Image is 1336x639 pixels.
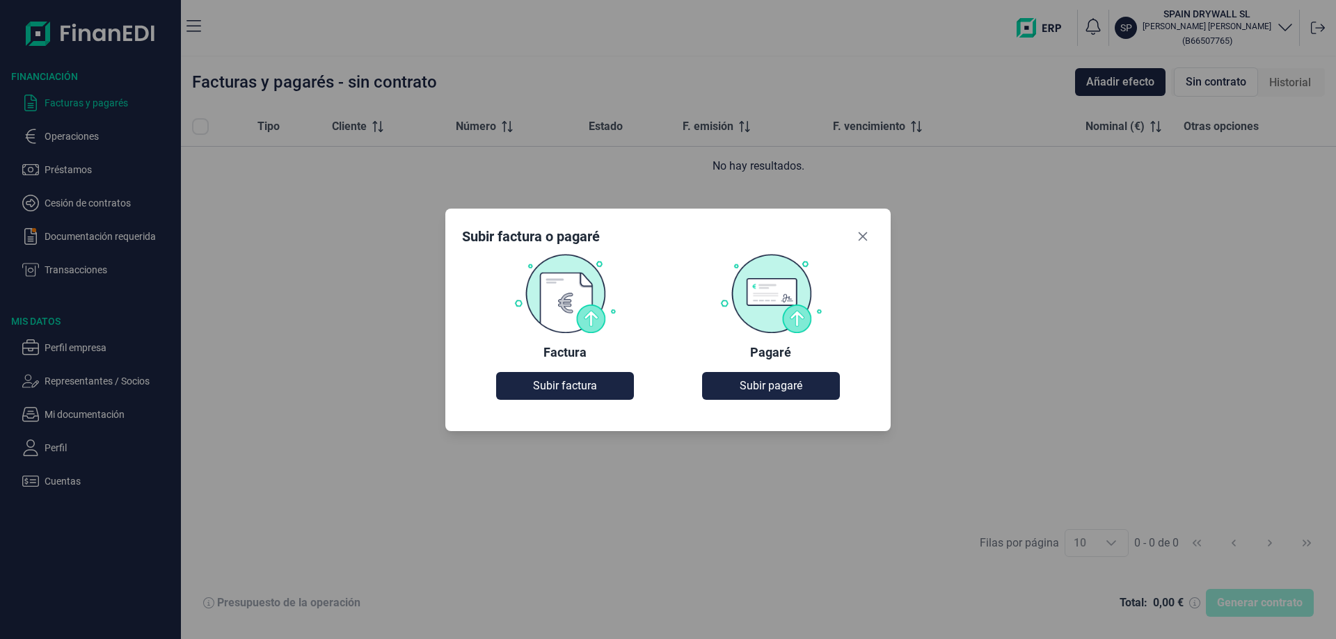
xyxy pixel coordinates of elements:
[852,225,874,248] button: Close
[750,344,791,361] div: Pagaré
[462,227,600,246] div: Subir factura o pagaré
[533,378,597,394] span: Subir factura
[496,372,633,400] button: Subir factura
[719,253,822,334] img: Pagaré
[514,253,617,334] img: Factura
[740,378,802,394] span: Subir pagaré
[543,344,587,361] div: Factura
[702,372,839,400] button: Subir pagaré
